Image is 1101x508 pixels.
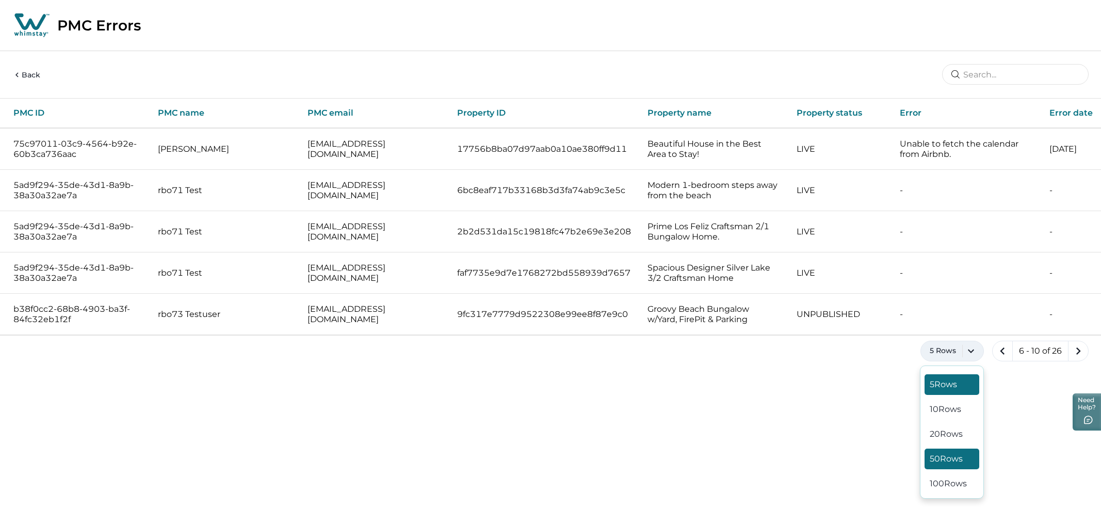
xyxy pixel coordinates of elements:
p: Spacious Designer Silver Lake 3/2 Craftsman Home [647,263,781,283]
th: Error date [1041,99,1101,128]
p: 5ad9f294-35de-43d1-8a9b-38a30a32ae7a [13,221,141,242]
p: PMC Errors [57,17,141,34]
p: [PERSON_NAME] [158,144,291,154]
th: Property status [788,99,892,128]
p: Modern 1-bedroom steps away from the beach [647,180,781,200]
p: Beautiful House in the Best Area to Stay! [647,139,781,159]
th: PMC name [150,99,299,128]
p: - [900,268,1033,278]
button: 6 - 10 of 26 [1012,341,1068,361]
p: rbo73 Testuser [158,309,291,320]
p: - [1049,227,1093,237]
button: 20 Rows [925,424,979,444]
th: PMC email [299,99,449,128]
button: 10 Rows [925,399,979,420]
p: [EMAIL_ADDRESS][DOMAIN_NAME] [307,221,441,242]
p: 2b2d531da15c19818fc47b2e69e3e208 [457,227,631,237]
p: rbo71 Test [158,268,291,278]
button: 100 Rows [925,473,979,494]
p: LIVE [797,144,883,154]
p: [EMAIL_ADDRESS][DOMAIN_NAME] [307,139,441,159]
p: rbo71 Test [158,227,291,237]
p: 17756b8ba07d97aab0a10ae380ff9d11 [457,144,631,154]
button: 5 Rows [925,374,979,395]
p: 5ad9f294-35de-43d1-8a9b-38a30a32ae7a [13,263,141,283]
p: LIVE [797,268,883,278]
button: Back [12,70,40,81]
p: - [1049,268,1093,278]
p: Unable to fetch the calendar from Airbnb. [900,139,1033,159]
p: faf7735e9d7e1768272bd558939d7657 [457,268,631,278]
p: UNPUBLISHED [797,309,883,320]
p: - [900,227,1033,237]
p: 6bc8eaf717b33168b3d3fa74ab9c3e5c [457,185,631,196]
p: LIVE [797,185,883,196]
th: Error [892,99,1041,128]
p: 75c97011-03c9-4564-b92e-60b3ca736aac [13,139,141,159]
input: Search... [942,64,1089,85]
button: previous page [992,341,1013,361]
p: [DATE] [1049,144,1093,154]
p: [EMAIL_ADDRESS][DOMAIN_NAME] [307,263,441,283]
p: [EMAIL_ADDRESS][DOMAIN_NAME] [307,180,441,200]
th: Property name [639,99,789,128]
p: - [900,309,1033,320]
p: [EMAIL_ADDRESS][DOMAIN_NAME] [307,304,441,324]
p: 9fc317e7779d9522308e99ee8f87e9c0 [457,309,631,320]
p: Prime Los Feliz Craftsman 2/1 Bungalow Home. [647,221,781,242]
p: - [900,185,1033,196]
th: Property ID [449,99,639,128]
p: - [1049,309,1093,320]
button: next page [1068,341,1089,361]
p: 5ad9f294-35de-43d1-8a9b-38a30a32ae7a [13,180,141,200]
p: Groovy Beach Bungalow w/Yard, FirePit & Parking [647,304,781,324]
p: - [1049,185,1093,196]
button: 50 Rows [925,449,979,469]
p: rbo71 Test [158,185,291,196]
button: 5 Rows [920,341,984,361]
p: LIVE [797,227,883,237]
p: 6 - 10 of 26 [1019,346,1062,356]
p: b38f0cc2-68b8-4903-ba3f-84fc32eb1f2f [13,304,141,324]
